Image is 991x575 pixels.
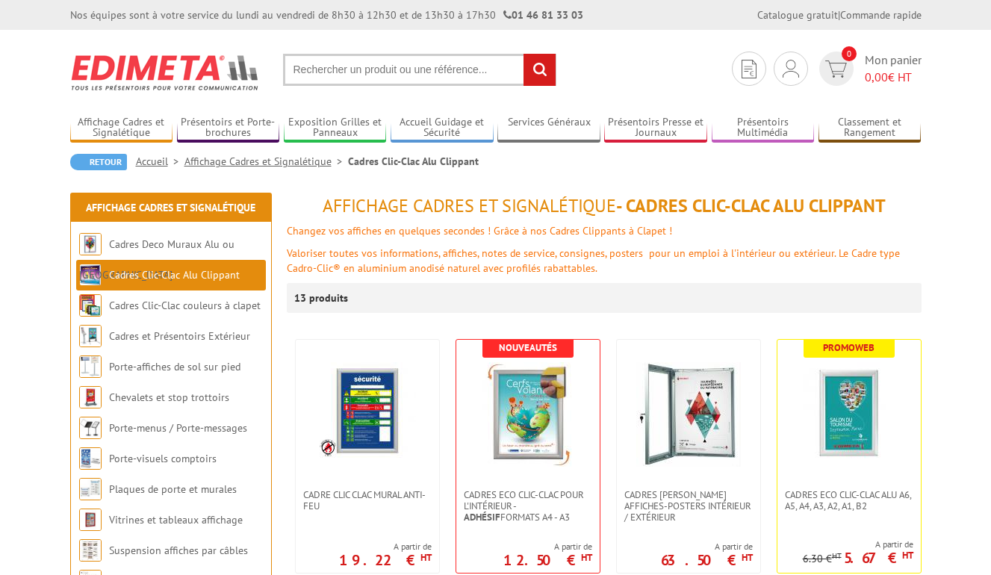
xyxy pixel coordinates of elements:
span: € HT [865,69,922,86]
span: A partir de [503,541,592,553]
a: Affichage Cadres et Signalétique [184,155,348,168]
span: Cadre CLIC CLAC Mural ANTI-FEU [303,489,432,512]
input: rechercher [524,54,556,86]
span: Cadres [PERSON_NAME] affiches-posters intérieur / extérieur [624,489,753,523]
font: Changez vos affiches en quelques secondes ! Grâce à nos Cadres Clippants à Clapet ! [287,224,672,237]
p: 12.50 € [503,556,592,565]
a: Classement et Rangement [818,116,922,140]
img: Cadres Eco Clic-Clac alu A6, A5, A4, A3, A2, A1, B2 [797,362,901,467]
a: Exposition Grilles et Panneaux [284,116,387,140]
sup: HT [832,550,842,561]
a: Porte-affiches de sol sur pied [109,360,240,373]
p: 19.22 € [339,556,432,565]
b: Nouveautés [499,341,557,354]
p: 63.50 € [661,556,753,565]
img: Cadres Deco Muraux Alu ou Bois [79,233,102,255]
img: Porte-visuels comptoirs [79,447,102,470]
img: Cadres Clic-Clac couleurs à clapet [79,294,102,317]
li: Cadres Clic-Clac Alu Clippant [348,154,479,169]
a: Présentoirs Multimédia [712,116,815,140]
span: 0,00 [865,69,888,84]
a: Porte-menus / Porte-messages [109,421,247,435]
a: Cadres Clic-Clac couleurs à clapet [109,299,261,312]
a: Cadres Deco Muraux Alu ou [GEOGRAPHIC_DATA] [79,237,234,282]
div: | [757,7,922,22]
sup: HT [581,551,592,564]
a: Chevalets et stop trottoirs [109,391,229,404]
img: Edimeta [70,45,261,100]
span: A partir de [339,541,432,553]
a: Porte-visuels comptoirs [109,452,217,465]
img: Vitrines et tableaux affichage [79,509,102,531]
img: devis rapide [783,60,799,78]
img: Cadres vitrines affiches-posters intérieur / extérieur [636,362,741,467]
span: Cadres Eco Clic-Clac alu A6, A5, A4, A3, A2, A1, B2 [785,489,913,512]
img: devis rapide [742,60,757,78]
p: 13 produits [294,283,350,313]
a: Cadre CLIC CLAC Mural ANTI-FEU [296,489,439,512]
input: Rechercher un produit ou une référence... [283,54,556,86]
img: Chevalets et stop trottoirs [79,386,102,408]
a: Affichage Cadres et Signalétique [86,201,255,214]
img: Cadre CLIC CLAC Mural ANTI-FEU [319,362,416,459]
a: devis rapide 0 Mon panier 0,00€ HT [816,52,922,86]
a: Retour [70,154,127,170]
p: 5.67 € [844,553,913,562]
span: A partir de [661,541,753,553]
a: Vitrines et tableaux affichage [109,513,243,526]
span: Mon panier [865,52,922,86]
a: Cadres Eco Clic-Clac alu A6, A5, A4, A3, A2, A1, B2 [777,489,921,512]
font: Valoriser toutes vos informations, affiches, notes de service, consignes, posters pour un emploi ... [287,246,900,275]
a: Présentoirs Presse et Journaux [604,116,707,140]
a: Accueil [136,155,184,168]
span: A partir de [803,538,913,550]
span: Cadres Eco Clic-Clac pour l'intérieur - formats A4 - A3 [464,489,592,523]
img: Porte-affiches de sol sur pied [79,355,102,378]
a: Affichage Cadres et Signalétique [70,116,173,140]
a: Cadres et Présentoirs Extérieur [109,329,250,343]
a: Suspension affiches par câbles [109,544,248,557]
img: devis rapide [825,60,847,78]
a: Cadres Eco Clic-Clac pour l'intérieur -Adhésifformats A4 - A3 [456,489,600,523]
div: Nos équipes sont à votre service du lundi au vendredi de 8h30 à 12h30 et de 13h30 à 17h30 [70,7,583,22]
a: Accueil Guidage et Sécurité [391,116,494,140]
strong: Adhésif [464,511,500,523]
img: Suspension affiches par câbles [79,539,102,562]
sup: HT [902,549,913,562]
img: Plaques de porte et murales [79,478,102,500]
img: Cadres Eco Clic-Clac pour l'intérieur - <strong>Adhésif</strong> formats A4 - A3 [476,362,580,467]
h1: - Cadres Clic-Clac Alu Clippant [287,196,922,216]
p: 6.30 € [803,553,842,565]
a: Catalogue gratuit [757,8,838,22]
strong: 01 46 81 33 03 [503,8,583,22]
b: Promoweb [823,341,874,354]
sup: HT [742,551,753,564]
img: Cadres et Présentoirs Extérieur [79,325,102,347]
a: Cadres Clic-Clac Alu Clippant [109,268,240,282]
img: Porte-menus / Porte-messages [79,417,102,439]
a: Cadres [PERSON_NAME] affiches-posters intérieur / extérieur [617,489,760,523]
span: 0 [842,46,857,61]
a: Services Généraux [497,116,600,140]
a: Présentoirs et Porte-brochures [177,116,280,140]
a: Commande rapide [840,8,922,22]
span: Affichage Cadres et Signalétique [323,194,616,217]
sup: HT [420,551,432,564]
a: Plaques de porte et murales [109,482,237,496]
